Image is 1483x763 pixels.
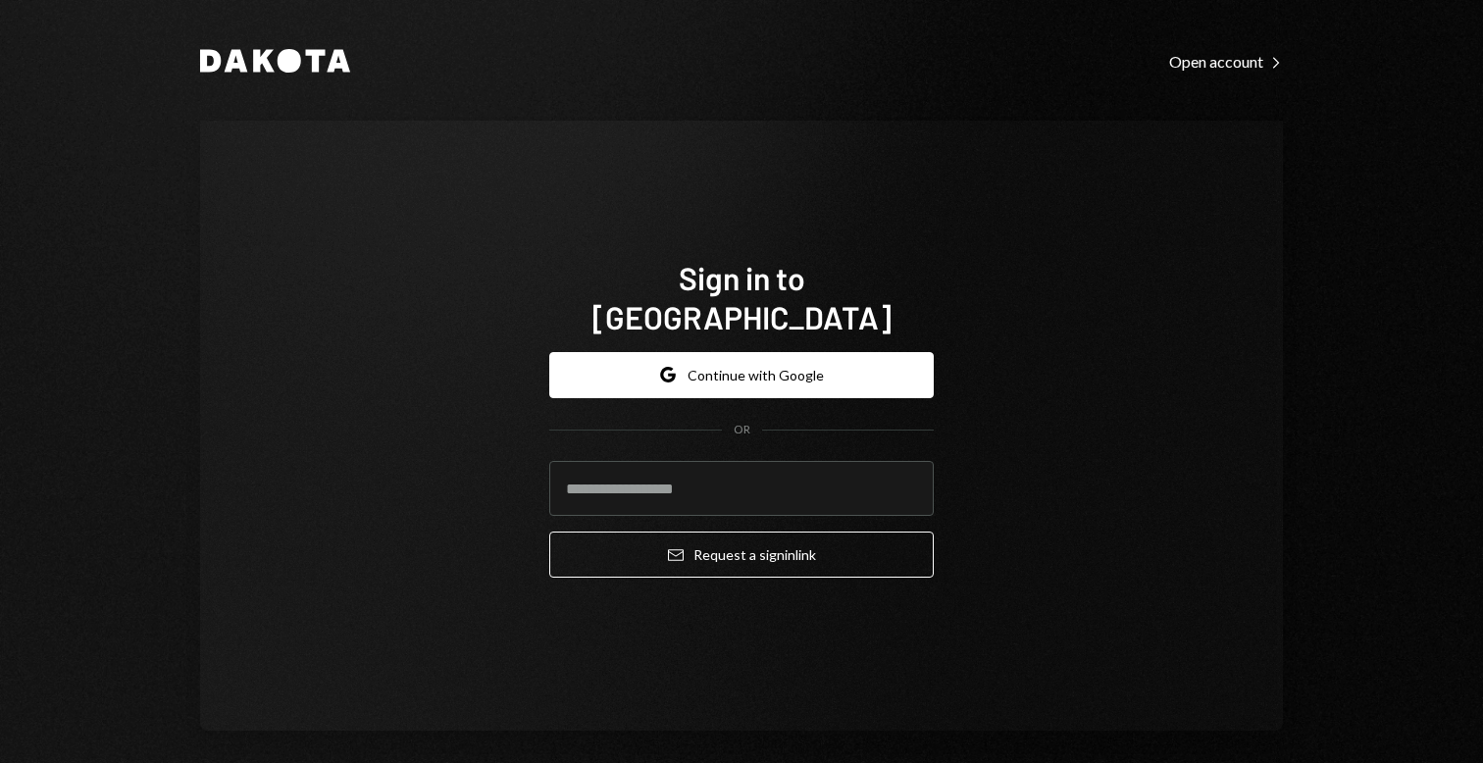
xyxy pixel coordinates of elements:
button: Request a signinlink [549,532,934,578]
div: OR [734,422,750,438]
div: Open account [1169,52,1283,72]
button: Continue with Google [549,352,934,398]
a: Open account [1169,50,1283,72]
h1: Sign in to [GEOGRAPHIC_DATA] [549,258,934,336]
